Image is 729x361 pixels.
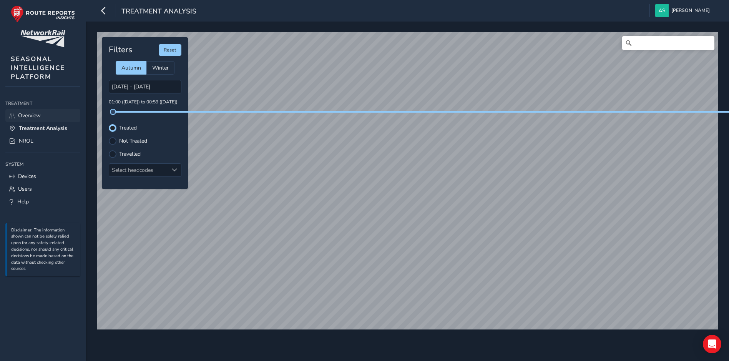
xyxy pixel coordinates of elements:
a: Treatment Analysis [5,122,80,135]
img: rr logo [11,5,75,23]
img: customer logo [20,30,65,47]
button: [PERSON_NAME] [655,4,712,17]
a: Devices [5,170,80,183]
div: Winter [146,61,174,75]
span: Treatment Analysis [19,125,67,132]
span: Users [18,185,32,193]
a: Users [5,183,80,195]
a: Help [5,195,80,208]
span: Help [17,198,29,205]
canvas: Map [97,32,718,335]
label: Not Treated [119,138,147,144]
div: Open Intercom Messenger [703,335,721,353]
span: Autumn [121,64,141,72]
a: NROL [5,135,80,147]
span: SEASONAL INTELLIGENCE PLATFORM [11,55,65,81]
p: Disclaimer: The information shown can not be solely relied upon for any safety-related decisions,... [11,227,76,273]
div: Select headcodes [109,164,168,176]
div: Treatment [5,98,80,109]
p: 01:00 ([DATE]) to 00:59 ([DATE]) [109,99,181,106]
div: Autumn [116,61,146,75]
h4: Filters [109,45,132,55]
span: Treatment Analysis [121,7,196,17]
input: Search [622,36,714,50]
span: NROL [19,137,33,145]
img: diamond-layout [655,4,669,17]
label: Treated [119,125,137,131]
span: Overview [18,112,41,119]
label: Travelled [119,151,141,157]
div: System [5,158,80,170]
a: Overview [5,109,80,122]
span: Devices [18,173,36,180]
span: [PERSON_NAME] [671,4,710,17]
button: Reset [159,44,181,56]
span: Winter [152,64,169,72]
